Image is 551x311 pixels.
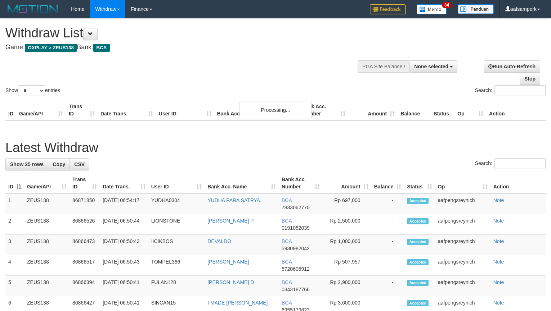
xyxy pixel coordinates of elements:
[493,279,504,285] a: Note
[148,193,205,214] td: YUDHA0304
[323,173,371,193] th: Amount: activate to sort column ascending
[70,193,100,214] td: 86871850
[371,214,404,235] td: -
[475,85,546,96] label: Search:
[100,193,148,214] td: [DATE] 06:54:17
[24,235,70,255] td: ZEUS138
[66,100,98,120] th: Trans ID
[494,158,546,169] input: Search:
[404,173,435,193] th: Status: activate to sort column ascending
[323,214,371,235] td: Rp 2,500,000
[494,85,546,96] input: Search:
[431,100,454,120] th: Status
[358,60,409,73] div: PGA Site Balance /
[100,173,148,193] th: Date Trans.: activate to sort column ascending
[493,259,504,265] a: Note
[25,44,77,52] span: OXPLAY > ZEUS138
[70,235,100,255] td: 86866473
[348,100,398,120] th: Amount
[5,193,24,214] td: 1
[93,44,109,52] span: BCA
[279,173,323,193] th: Bank Acc. Number: activate to sort column ascending
[282,266,310,272] span: Copy 5720605912 to clipboard
[48,158,70,170] a: Copy
[100,276,148,296] td: [DATE] 06:50:41
[207,197,260,203] a: YUDHA PARA SATRYA
[214,100,299,120] th: Bank Acc. Name
[371,255,404,276] td: -
[435,193,490,214] td: aafpengsreynich
[10,161,44,167] span: Show 25 rows
[282,218,292,224] span: BCA
[454,100,486,120] th: Op
[148,255,205,276] td: TOMPEL366
[435,235,490,255] td: aafpengsreynich
[282,287,310,292] span: Copy 0343187766 to clipboard
[409,60,457,73] button: None selected
[493,238,504,244] a: Note
[282,197,292,203] span: BCA
[148,276,205,296] td: FULAN128
[207,300,268,306] a: I MADE [PERSON_NAME]
[407,300,429,306] span: Accepted
[490,173,546,193] th: Action
[414,64,448,69] span: None selected
[5,173,24,193] th: ID: activate to sort column descending
[435,276,490,296] td: aafpengsreynich
[207,218,254,224] a: [PERSON_NAME] P
[282,205,310,210] span: Copy 7833062770 to clipboard
[5,255,24,276] td: 4
[299,100,348,120] th: Bank Acc. Number
[70,158,89,170] a: CSV
[24,255,70,276] td: ZEUS138
[407,280,429,286] span: Accepted
[484,60,540,73] a: Run Auto-Refresh
[323,193,371,214] td: Rp 697,000
[407,259,429,265] span: Accepted
[148,214,205,235] td: LIONSTONE
[435,173,490,193] th: Op: activate to sort column ascending
[74,161,85,167] span: CSV
[207,238,231,244] a: DEVALDO
[148,173,205,193] th: User ID: activate to sort column ascending
[493,218,504,224] a: Note
[70,173,100,193] th: Trans ID: activate to sort column ascending
[100,255,148,276] td: [DATE] 06:50:43
[24,173,70,193] th: Game/API: activate to sort column ascending
[486,100,546,120] th: Action
[207,259,249,265] a: [PERSON_NAME]
[370,4,406,14] img: Feedback.jpg
[5,276,24,296] td: 5
[282,238,292,244] span: BCA
[5,235,24,255] td: 3
[323,235,371,255] td: Rp 1,000,000
[493,300,504,306] a: Note
[24,276,70,296] td: ZEUS138
[371,276,404,296] td: -
[282,279,292,285] span: BCA
[100,235,148,255] td: [DATE] 06:50:43
[282,246,310,251] span: Copy 5930982042 to clipboard
[156,100,214,120] th: User ID
[493,197,504,203] a: Note
[18,85,45,96] select: Showentries
[5,158,48,170] a: Show 25 rows
[407,218,429,224] span: Accepted
[16,100,66,120] th: Game/API
[5,141,546,155] h1: Latest Withdraw
[282,300,292,306] span: BCA
[207,279,254,285] a: [PERSON_NAME] D
[371,173,404,193] th: Balance: activate to sort column ascending
[323,255,371,276] td: Rp 507,957
[24,193,70,214] td: ZEUS138
[520,73,540,85] a: Stop
[148,235,205,255] td: IICIKBOS
[70,255,100,276] td: 86866517
[5,100,16,120] th: ID
[458,4,494,14] img: panduan.png
[407,198,429,204] span: Accepted
[100,214,148,235] td: [DATE] 06:50:44
[5,26,360,40] h1: Withdraw List
[435,214,490,235] td: aafpengsreynich
[442,2,452,8] span: 34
